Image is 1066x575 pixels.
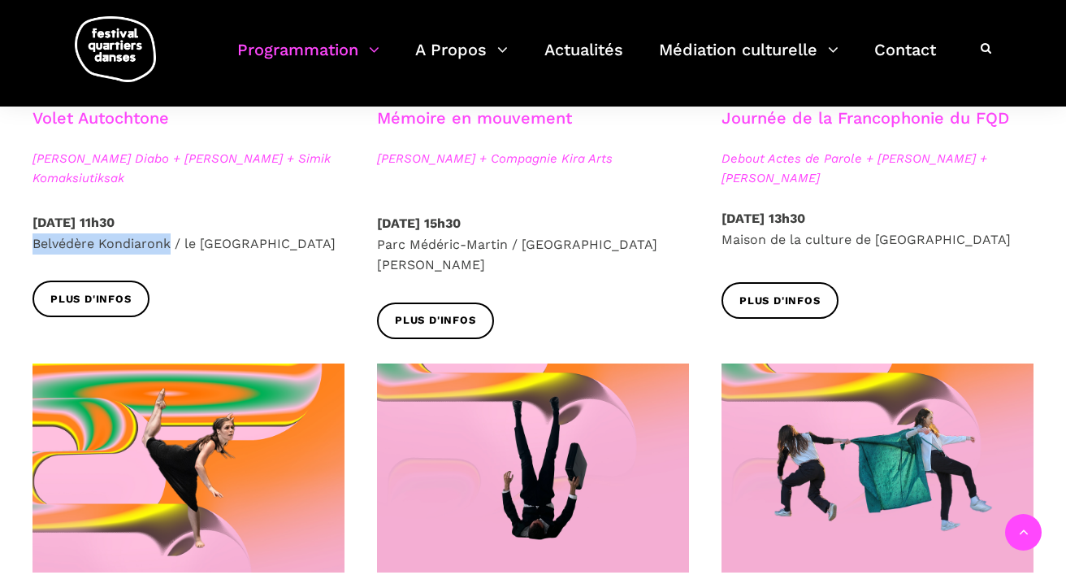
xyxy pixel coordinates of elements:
p: Belvédère Kondiaronk / le [GEOGRAPHIC_DATA] [32,212,344,254]
a: A Propos [415,36,508,84]
p: Maison de la culture de [GEOGRAPHIC_DATA] [721,208,1033,250]
a: Plus d'infos [377,303,494,339]
a: Mémoire en mouvement [377,108,572,128]
p: Parc Médéric-Martin / [GEOGRAPHIC_DATA][PERSON_NAME] [377,213,689,276]
span: [PERSON_NAME] + Compagnie Kira Arts [377,149,689,168]
span: Plus d'infos [50,291,132,308]
strong: [DATE] 13h30 [721,211,805,226]
a: Programmation [237,36,379,84]
a: Contact [874,36,936,84]
strong: [DATE] 11h30 [32,215,115,230]
span: Plus d'infos [739,293,821,310]
a: Médiation culturelle [659,36,838,84]
img: logo-fqd-med [75,16,156,82]
span: Debout Actes de Parole + [PERSON_NAME] + [PERSON_NAME] [721,149,1033,188]
a: Volet Autochtone [32,108,169,128]
span: [PERSON_NAME] Diabo + [PERSON_NAME] + Simik Komaksiutiksak [32,149,344,188]
a: Plus d'infos [32,281,149,317]
a: Actualités [544,36,623,84]
a: Journée de la Francophonie du FQD [721,108,1009,128]
strong: [DATE] 15h30 [377,216,461,231]
a: Plus d'infos [721,282,838,319]
span: Plus d'infos [395,312,476,329]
